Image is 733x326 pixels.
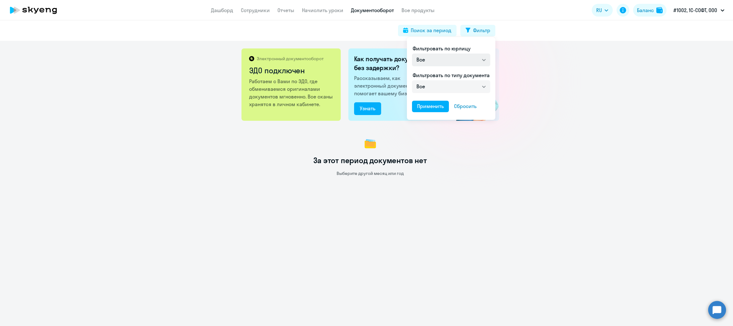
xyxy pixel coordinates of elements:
button: Сбросить [449,101,482,112]
div: Применить [417,102,444,110]
button: Применить [412,101,449,112]
span: Фильтровать по юрлицу [413,45,471,52]
div: Сбросить [454,102,477,110]
span: Фильтровать по типу документа [413,72,490,78]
